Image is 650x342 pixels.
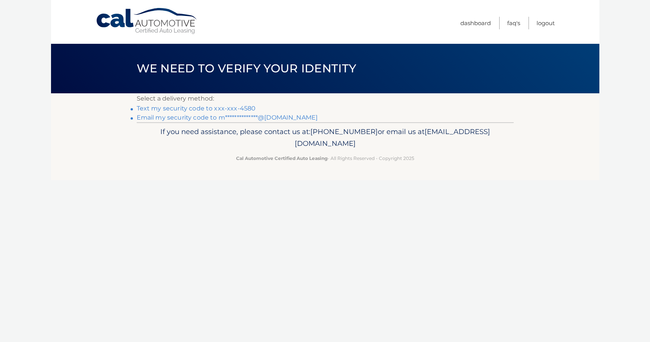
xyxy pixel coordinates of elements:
[137,93,514,104] p: Select a delivery method:
[142,154,509,162] p: - All Rights Reserved - Copyright 2025
[236,155,327,161] strong: Cal Automotive Certified Auto Leasing
[137,61,356,75] span: We need to verify your identity
[96,8,198,35] a: Cal Automotive
[537,17,555,29] a: Logout
[310,127,378,136] span: [PHONE_NUMBER]
[142,126,509,150] p: If you need assistance, please contact us at: or email us at
[137,105,256,112] a: Text my security code to xxx-xxx-4580
[507,17,520,29] a: FAQ's
[460,17,491,29] a: Dashboard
